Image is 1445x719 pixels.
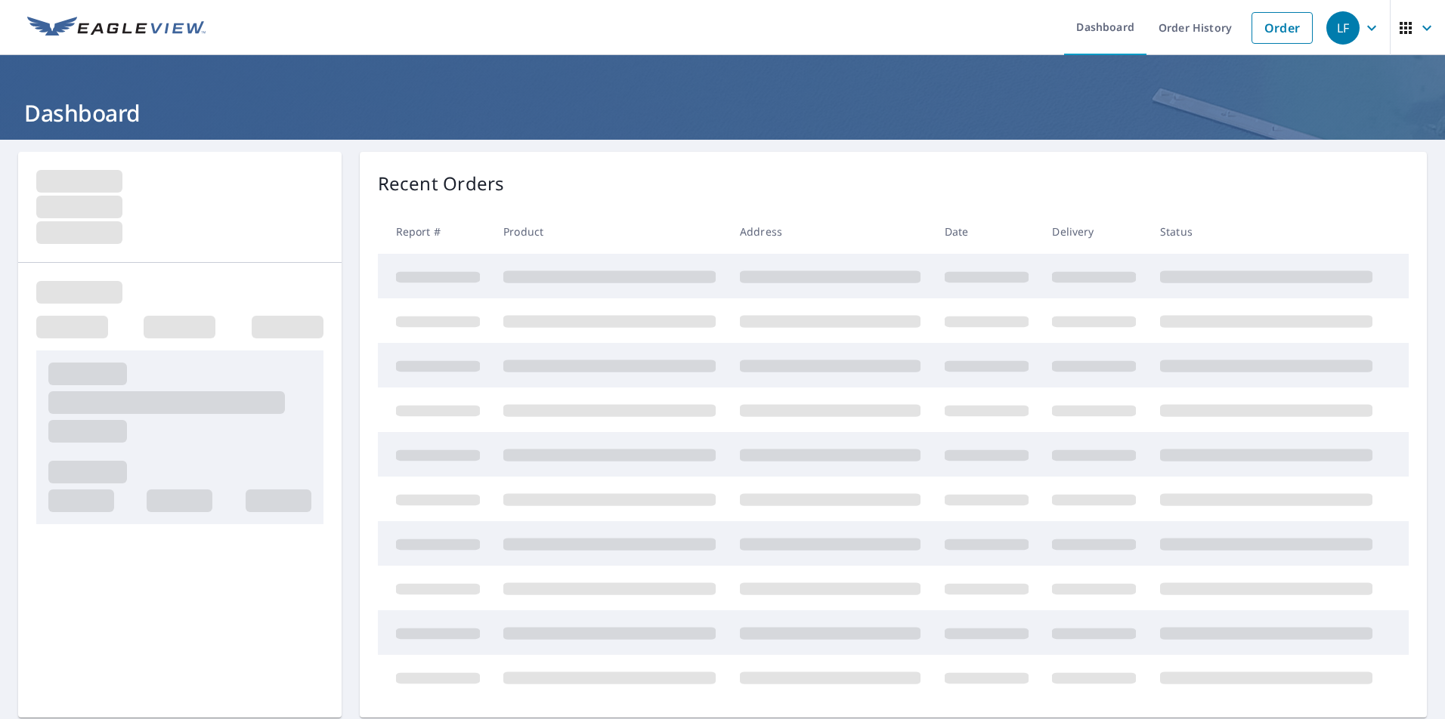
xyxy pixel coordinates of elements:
th: Status [1148,209,1385,254]
th: Date [933,209,1041,254]
th: Delivery [1040,209,1148,254]
a: Order [1252,12,1313,44]
div: LF [1326,11,1360,45]
th: Product [491,209,728,254]
th: Report # [378,209,492,254]
h1: Dashboard [18,97,1427,128]
p: Recent Orders [378,170,505,197]
img: EV Logo [27,17,206,39]
th: Address [728,209,933,254]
